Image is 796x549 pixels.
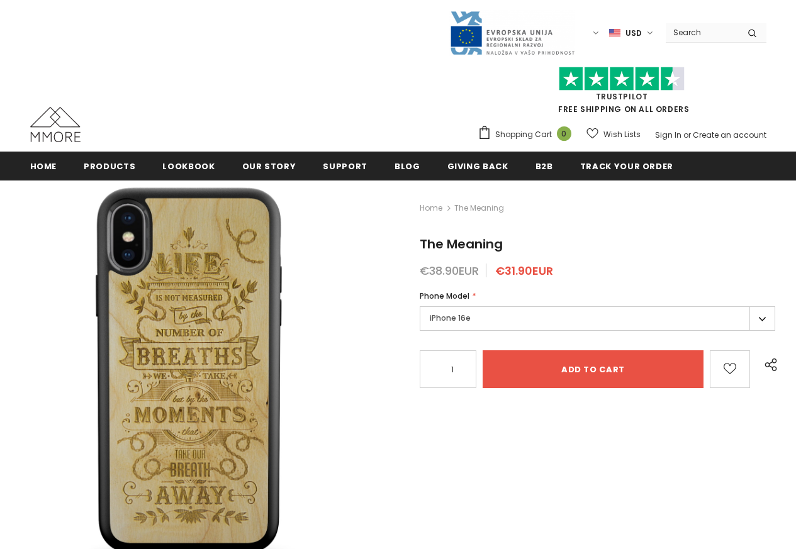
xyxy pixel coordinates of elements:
[449,10,575,56] img: Javni Razpis
[420,263,479,279] span: €38.90EUR
[478,72,766,114] span: FREE SHIPPING ON ALL ORDERS
[535,152,553,180] a: B2B
[242,152,296,180] a: Our Story
[30,152,57,180] a: Home
[162,152,215,180] a: Lookbook
[420,235,503,253] span: The Meaning
[395,160,420,172] span: Blog
[495,128,552,141] span: Shopping Cart
[449,27,575,38] a: Javni Razpis
[559,67,685,91] img: Trust Pilot Stars
[447,152,508,180] a: Giving back
[420,291,469,301] span: Phone Model
[596,91,648,102] a: Trustpilot
[625,27,642,40] span: USD
[478,125,578,144] a: Shopping Cart 0
[666,23,738,42] input: Search Site
[323,152,367,180] a: support
[447,160,508,172] span: Giving back
[495,263,553,279] span: €31.90EUR
[323,160,367,172] span: support
[395,152,420,180] a: Blog
[580,152,673,180] a: Track your order
[420,201,442,216] a: Home
[30,160,57,172] span: Home
[609,28,620,38] img: USD
[580,160,673,172] span: Track your order
[655,130,681,140] a: Sign In
[586,123,641,145] a: Wish Lists
[84,152,135,180] a: Products
[242,160,296,172] span: Our Story
[420,306,775,331] label: iPhone 16e
[683,130,691,140] span: or
[535,160,553,172] span: B2B
[454,201,504,216] span: The Meaning
[30,107,81,142] img: MMORE Cases
[162,160,215,172] span: Lookbook
[84,160,135,172] span: Products
[483,350,704,388] input: Add to cart
[557,126,571,141] span: 0
[603,128,641,141] span: Wish Lists
[693,130,766,140] a: Create an account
